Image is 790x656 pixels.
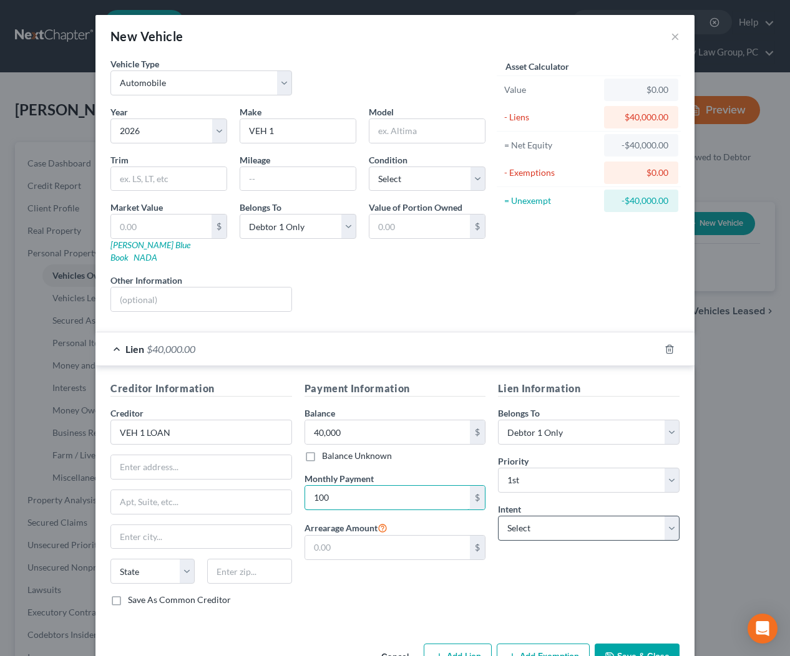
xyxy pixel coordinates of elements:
[305,486,471,509] input: 0.00
[504,166,598,179] div: - Exemptions
[240,119,356,143] input: ex. Nissan
[110,381,292,397] h5: Creditor Information
[110,408,144,418] span: Creditor
[111,287,291,311] input: (optional)
[110,105,128,118] label: Year
[748,614,778,644] div: Open Intercom Messenger
[504,139,598,152] div: = Net Equity
[369,119,485,143] input: ex. Altima
[110,201,163,214] label: Market Value
[111,490,291,514] input: Apt, Suite, etc...
[110,274,182,287] label: Other Information
[305,407,335,420] label: Balance
[614,111,668,123] div: $40,000.00
[305,420,471,444] input: 0.00
[305,520,388,535] label: Arrearage Amount
[110,57,159,70] label: Vehicle Type
[111,525,291,549] input: Enter city...
[240,167,356,191] input: --
[111,167,227,191] input: ex. LS, LT, etc
[369,105,394,118] label: Model
[671,29,680,44] button: ×
[470,420,485,444] div: $
[305,536,471,559] input: 0.00
[240,107,261,117] span: Make
[614,84,668,96] div: $0.00
[504,111,598,123] div: - Liens
[614,195,668,207] div: -$40,000.00
[470,486,485,509] div: $
[504,195,598,207] div: = Unexempt
[369,215,470,238] input: 0.00
[128,594,231,606] label: Save As Common Creditor
[111,215,212,238] input: 0.00
[305,472,374,485] label: Monthly Payment
[110,153,129,166] label: Trim
[147,343,195,355] span: $40,000.00
[240,202,281,213] span: Belongs To
[498,456,529,466] span: Priority
[369,201,462,214] label: Value of Portion Owned
[134,252,157,263] a: NADA
[322,450,392,462] label: Balance Unknown
[614,139,668,152] div: -$40,000.00
[110,27,183,45] div: New Vehicle
[207,559,291,584] input: Enter zip...
[614,166,668,179] div: $0.00
[305,381,486,397] h5: Payment Information
[504,84,598,96] div: Value
[110,420,292,445] input: Search creditor by name...
[240,153,270,166] label: Mileage
[111,455,291,479] input: Enter address...
[369,153,407,166] label: Condition
[212,215,227,238] div: $
[505,60,569,73] label: Asset Calculator
[498,381,680,397] h5: Lien Information
[110,239,190,263] a: [PERSON_NAME] Blue Book
[470,536,485,559] div: $
[125,343,144,355] span: Lien
[470,215,485,238] div: $
[498,408,540,418] span: Belongs To
[498,503,521,516] label: Intent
